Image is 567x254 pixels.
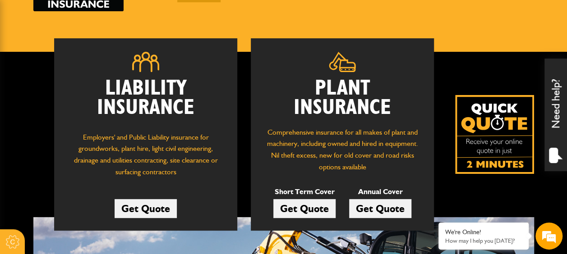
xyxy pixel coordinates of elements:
[264,79,420,118] h2: Plant Insurance
[544,59,567,171] div: Need help?
[68,132,224,182] p: Employers' and Public Liability insurance for groundworks, plant hire, light civil engineering, d...
[68,79,224,122] h2: Liability Insurance
[148,5,170,26] div: Minimize live chat window
[12,83,165,103] input: Enter your last name
[349,199,411,218] a: Get Quote
[349,186,411,198] p: Annual Cover
[445,228,522,236] div: We're Online!
[273,186,336,198] p: Short Term Cover
[12,110,165,130] input: Enter your email address
[445,237,522,244] p: How may I help you today?
[12,163,165,195] textarea: Type your message and hit 'Enter'
[123,195,164,207] em: Start Chat
[264,127,420,172] p: Comprehensive insurance for all makes of plant and machinery, including owned and hired in equipm...
[273,199,336,218] a: Get Quote
[12,136,165,156] input: Enter your phone number
[15,50,38,63] img: d_20077148190_company_1631870298795_20077148190
[47,50,152,62] div: Chat with us now
[455,95,534,174] a: Get your insurance quote isn just 2-minutes
[455,95,534,174] img: Quick Quote
[115,199,177,218] a: Get Quote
